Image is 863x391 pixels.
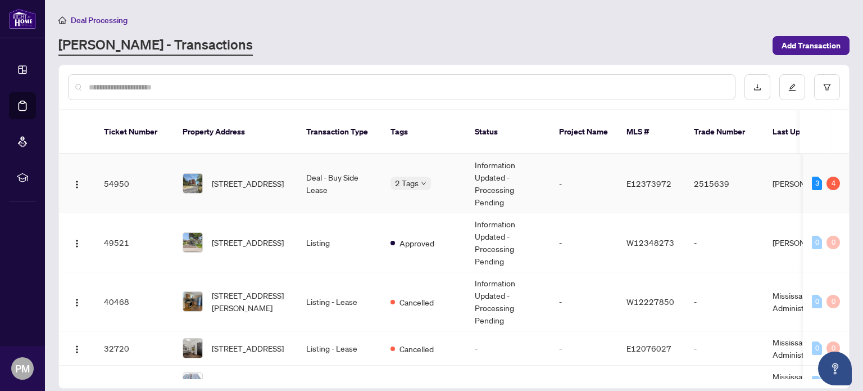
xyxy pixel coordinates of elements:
span: Cancelled [399,296,434,308]
div: 3 [812,177,822,190]
td: Listing - Lease [297,331,381,366]
button: Logo [68,174,86,192]
span: [STREET_ADDRESS] [212,236,284,249]
img: Logo [72,345,81,354]
td: 2515639 [685,154,764,213]
a: [PERSON_NAME] - Transactions [58,35,253,56]
span: Deal Processing [71,15,128,25]
button: Logo [68,339,86,357]
th: Tags [381,110,466,154]
span: [STREET_ADDRESS] [212,376,284,389]
span: Add Transaction [782,37,841,55]
span: filter [823,83,831,91]
span: Cancelled [399,343,434,355]
span: [STREET_ADDRESS] [212,177,284,190]
img: logo [9,8,36,29]
td: Information Updated - Processing Pending [466,213,550,272]
span: E12076027 [626,343,671,353]
td: - [685,213,764,272]
div: 0 [812,236,822,249]
span: [STREET_ADDRESS] [212,342,284,354]
div: 0 [812,295,822,308]
th: MLS # [617,110,685,154]
button: Add Transaction [773,36,850,55]
span: down [421,181,426,186]
td: Information Updated - Processing Pending [466,272,550,331]
td: Mississauga Administrator [764,331,848,366]
button: Logo [68,233,86,251]
td: [PERSON_NAME] [764,154,848,213]
span: W12348273 [626,237,674,248]
div: 4 [826,177,840,190]
button: edit [779,74,805,100]
span: W12227850 [626,296,674,307]
span: download [753,83,761,91]
td: - [550,213,617,272]
button: filter [814,74,840,100]
th: Transaction Type [297,110,381,154]
span: [STREET_ADDRESS][PERSON_NAME] [212,289,288,314]
td: Deal - Buy Side Lease [297,154,381,213]
div: 0 [826,236,840,249]
span: edit [788,83,796,91]
td: Listing [297,213,381,272]
img: thumbnail-img [183,174,202,193]
th: Status [466,110,550,154]
div: 0 [812,376,822,389]
img: Logo [72,298,81,307]
span: home [58,16,66,24]
img: thumbnail-img [183,233,202,252]
td: - [550,272,617,331]
th: Project Name [550,110,617,154]
td: - [550,154,617,213]
td: 40468 [95,272,174,331]
button: Logo [68,293,86,311]
button: Open asap [818,352,852,385]
td: 32720 [95,331,174,366]
span: Cancelled [399,377,434,389]
th: Last Updated By [764,110,848,154]
td: 54950 [95,154,174,213]
td: - [685,272,764,331]
span: W11897225 [626,377,674,388]
img: thumbnail-img [183,339,202,358]
td: - [685,331,764,366]
div: 0 [812,341,822,355]
td: Listing - Lease [297,272,381,331]
td: - [550,331,617,366]
td: Mississauga Administrator [764,272,848,331]
div: 0 [826,341,840,355]
span: 2 Tags [395,177,419,190]
td: - [466,331,550,366]
span: PM [15,361,30,376]
img: Logo [72,180,81,189]
span: Approved [399,237,434,249]
td: 49521 [95,213,174,272]
td: Information Updated - Processing Pending [466,154,550,213]
button: download [744,74,770,100]
img: Logo [72,239,81,248]
span: E12373972 [626,178,671,188]
td: [PERSON_NAME] [764,213,848,272]
img: thumbnail-img [183,292,202,311]
th: Ticket Number [95,110,174,154]
th: Trade Number [685,110,764,154]
div: 0 [826,295,840,308]
th: Property Address [174,110,297,154]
